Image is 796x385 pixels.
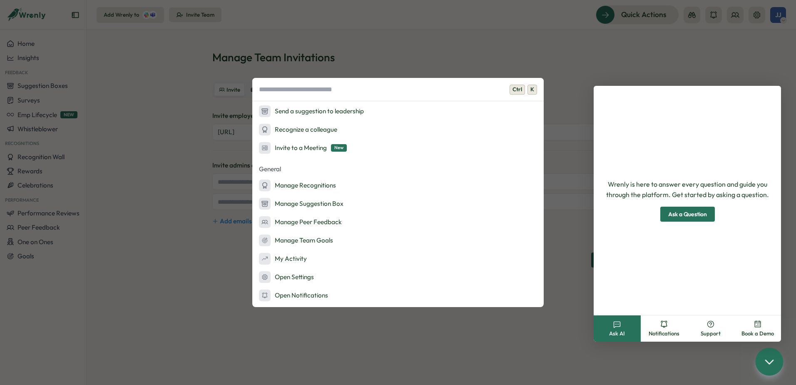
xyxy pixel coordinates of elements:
span: Ask a Question [668,207,707,221]
div: Open Notifications [259,290,328,301]
div: Manage Peer Feedback [259,216,342,228]
div: Manage Suggestion Box [259,198,343,210]
button: Book a Demo [734,315,781,342]
button: Manage Peer Feedback [252,214,544,230]
span: Support [701,330,721,337]
button: Support [687,315,734,342]
div: Send a suggestion to leadership [259,105,364,117]
div: Manage Recognitions [259,180,336,191]
button: Send a suggestion to leadership [252,103,544,120]
span: Ask AI [609,330,625,337]
button: Open Notifications [252,287,544,304]
div: Recognize a colleague [259,124,337,135]
span: Ctrl [510,85,525,95]
button: Recognize a colleague [252,121,544,138]
button: Manage Team Goals [252,232,544,249]
button: Ask AI [594,315,641,342]
button: Invite to a MeetingNew [252,140,544,156]
div: Manage Team Goals [259,235,333,246]
div: My Activity [259,253,307,265]
button: Manage Suggestion Box [252,195,544,212]
div: Open Settings [259,271,314,283]
div: Invite to a Meeting [259,142,347,154]
button: Notifications [641,315,688,342]
p: General [252,163,544,175]
span: K [527,85,537,95]
span: Book a Demo [741,330,774,337]
button: Ask a Question [660,207,715,222]
button: Open Settings [252,269,544,285]
span: Notifications [649,330,679,337]
span: New [331,144,347,151]
button: Manage Recognitions [252,177,544,194]
button: My Activity [252,250,544,267]
p: Wrenly is here to answer every question and guide you through the platform. Get started by asking... [600,179,774,200]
